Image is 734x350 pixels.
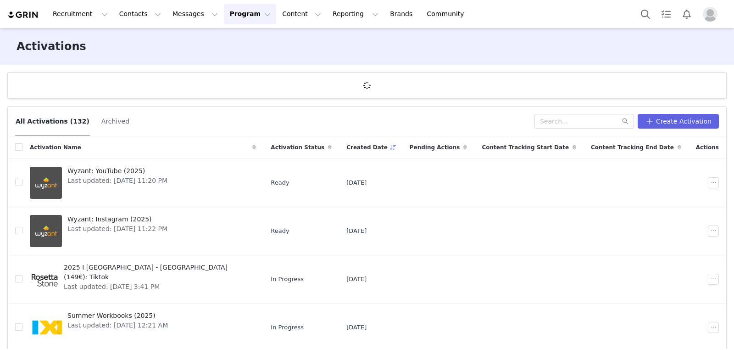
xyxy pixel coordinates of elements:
[30,213,256,249] a: Wyzant: Instagram (2025)Last updated: [DATE] 11:22 PM
[271,143,324,152] span: Activation Status
[67,166,167,176] span: Wyzant: YouTube (2025)
[67,224,167,234] span: Last updated: [DATE] 11:22 PM
[638,114,719,129] button: Create Activation
[271,226,289,236] span: Ready
[114,4,167,24] button: Contacts
[327,4,384,24] button: Reporting
[30,261,256,298] a: 2025 I [GEOGRAPHIC_DATA] - [GEOGRAPHIC_DATA] (149€): TiktokLast updated: [DATE] 3:41 PM
[703,7,717,22] img: placeholder-profile.jpg
[534,114,634,129] input: Search...
[271,178,289,187] span: Ready
[17,38,86,55] h3: Activations
[67,321,168,330] span: Last updated: [DATE] 12:21 AM
[67,176,167,186] span: Last updated: [DATE] 11:20 PM
[7,11,39,19] img: grin logo
[30,143,81,152] span: Activation Name
[384,4,421,24] a: Brands
[271,323,304,332] span: In Progress
[622,118,628,124] i: icon: search
[677,4,697,24] button: Notifications
[67,311,168,321] span: Summer Workbooks (2025)
[167,4,223,24] button: Messages
[64,282,250,292] span: Last updated: [DATE] 3:41 PM
[346,226,367,236] span: [DATE]
[346,143,388,152] span: Created Date
[64,263,250,282] span: 2025 I [GEOGRAPHIC_DATA] - [GEOGRAPHIC_DATA] (149€): Tiktok
[346,323,367,332] span: [DATE]
[697,7,727,22] button: Profile
[346,178,367,187] span: [DATE]
[635,4,656,24] button: Search
[277,4,327,24] button: Content
[47,4,113,24] button: Recruitment
[15,114,90,129] button: All Activations (132)
[689,138,726,157] div: Actions
[30,309,256,346] a: Summer Workbooks (2025)Last updated: [DATE] 12:21 AM
[591,143,674,152] span: Content Tracking End Date
[224,4,276,24] button: Program
[67,215,167,224] span: Wyzant: Instagram (2025)
[482,143,569,152] span: Content Tracking Start Date
[410,143,460,152] span: Pending Actions
[271,275,304,284] span: In Progress
[101,114,130,129] button: Archived
[656,4,676,24] a: Tasks
[346,275,367,284] span: [DATE]
[422,4,474,24] a: Community
[30,164,256,201] a: Wyzant: YouTube (2025)Last updated: [DATE] 11:20 PM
